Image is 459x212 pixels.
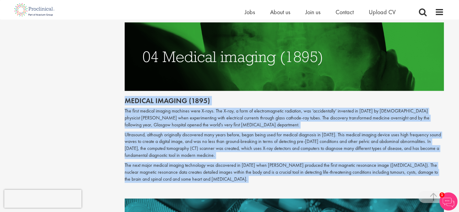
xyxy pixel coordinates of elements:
img: Chatbot [439,192,457,210]
iframe: reCAPTCHA [4,190,81,208]
p: The next major medical imaging technology was discovered in [DATE] when [PERSON_NAME] produced th... [125,162,444,183]
a: Contact [336,8,354,16]
h2: Medical imaging (1895) [125,97,444,105]
span: 1 [439,192,445,198]
p: The first medical imaging machines were X-rays. The X-ray, a form of electromagnetic radiation, w... [125,108,444,128]
a: Jobs [245,8,255,16]
p: Ultrasound, although originally discovered many years before, began being used for medical diagno... [125,131,444,159]
a: Upload CV [369,8,396,16]
a: About us [270,8,290,16]
a: Join us [305,8,320,16]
